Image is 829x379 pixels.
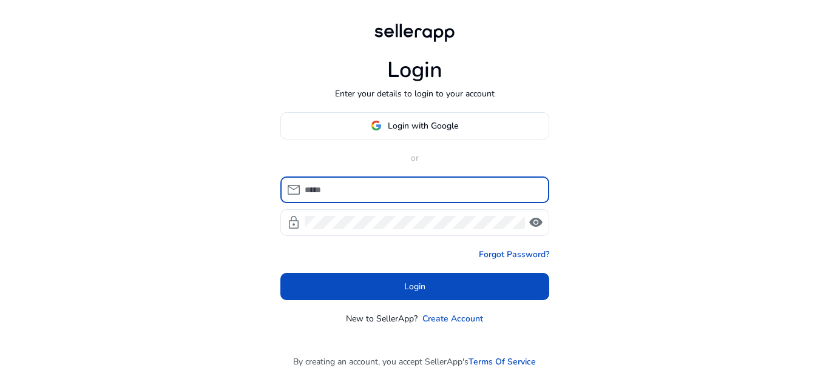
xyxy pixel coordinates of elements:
span: mail [286,183,301,197]
span: Login with Google [388,119,458,132]
p: New to SellerApp? [346,312,418,325]
p: or [280,152,549,164]
h1: Login [387,57,442,83]
p: Enter your details to login to your account [335,87,495,100]
span: Login [404,280,425,293]
button: Login [280,273,549,300]
a: Terms Of Service [469,355,536,368]
span: lock [286,215,301,230]
a: Create Account [422,312,483,325]
a: Forgot Password? [479,248,549,261]
button: Login with Google [280,112,549,139]
img: google-logo.svg [371,120,382,131]
span: visibility [529,215,543,230]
